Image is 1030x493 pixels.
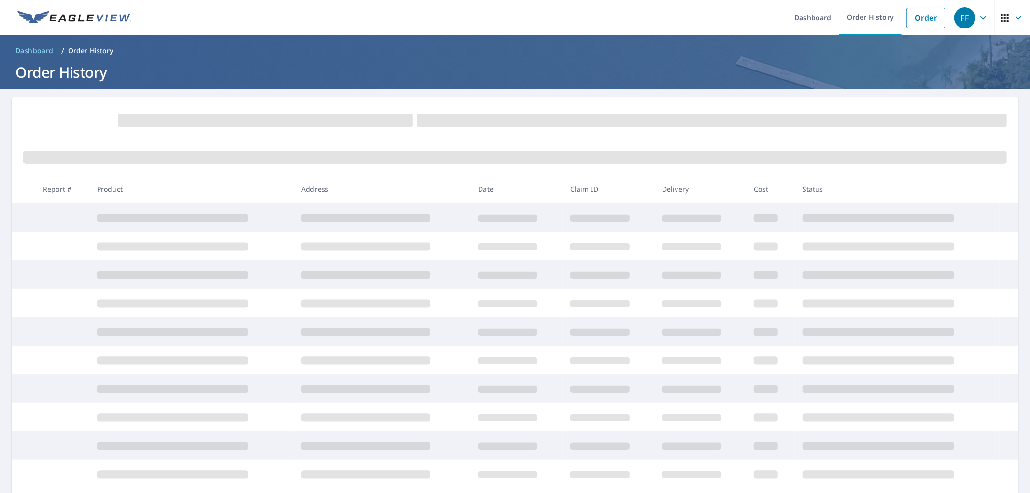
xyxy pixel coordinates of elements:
[15,46,54,56] span: Dashboard
[68,46,113,56] p: Order History
[470,175,562,203] th: Date
[906,8,945,28] a: Order
[17,11,131,25] img: EV Logo
[61,45,64,56] li: /
[89,175,294,203] th: Product
[12,62,1018,82] h1: Order History
[12,43,57,58] a: Dashboard
[746,175,795,203] th: Cost
[12,43,1018,58] nav: breadcrumb
[954,7,975,28] div: FF
[795,175,1000,203] th: Status
[294,175,470,203] th: Address
[563,175,654,203] th: Claim ID
[35,175,89,203] th: Report #
[654,175,746,203] th: Delivery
